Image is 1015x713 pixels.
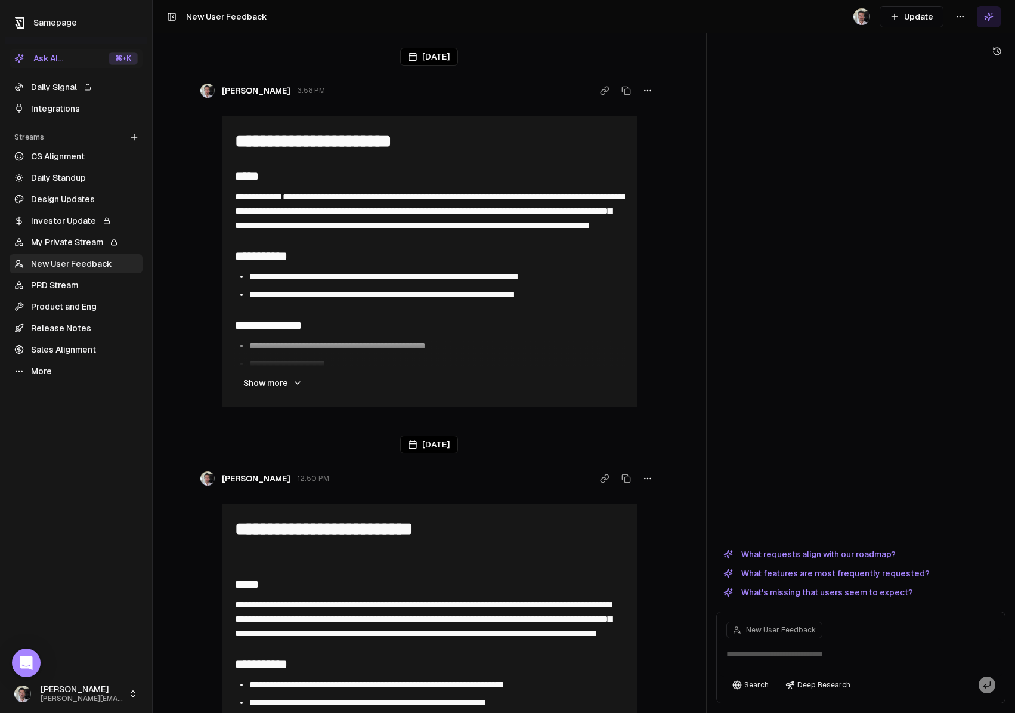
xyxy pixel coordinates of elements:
[10,362,143,381] a: More
[14,686,31,702] img: _image
[222,85,290,97] span: [PERSON_NAME]
[234,371,312,395] button: Show more
[298,474,329,483] span: 12:50 PM
[716,547,903,561] button: What requests align with our roadmap?
[10,680,143,708] button: [PERSON_NAME][PERSON_NAME][EMAIL_ADDRESS]
[222,473,290,484] span: [PERSON_NAME]
[10,99,143,118] a: Integrations
[14,53,63,64] div: Ask AI...
[10,276,143,295] a: PRD Stream
[10,190,143,209] a: Design Updates
[10,254,143,273] a: New User Feedback
[12,649,41,677] div: Open Intercom Messenger
[779,677,856,693] button: Deep Research
[10,128,143,147] div: Streams
[10,233,143,252] a: My Private Stream
[716,566,937,581] button: What features are most frequently requested?
[10,147,143,166] a: CS Alignment
[10,340,143,359] a: Sales Alignment
[200,84,215,98] img: _image
[746,625,816,635] span: New User Feedback
[10,319,143,338] a: Release Notes
[853,8,870,25] img: _image
[41,695,123,703] span: [PERSON_NAME][EMAIL_ADDRESS]
[726,677,775,693] button: Search
[200,471,215,486] img: _image
[10,78,143,97] a: Daily Signal
[186,12,267,21] span: New User Feedback
[33,18,77,27] span: Samepage
[41,684,123,695] span: [PERSON_NAME]
[298,86,325,95] span: 3:58 PM
[10,211,143,230] a: Investor Update
[400,48,458,66] div: [DATE]
[400,436,458,453] div: [DATE]
[716,585,920,600] button: What's missing that users seem to expect?
[10,49,143,68] button: Ask AI...⌘+K
[880,6,943,27] button: Update
[10,168,143,187] a: Daily Standup
[109,52,138,65] div: ⌘ +K
[10,297,143,316] a: Product and Eng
